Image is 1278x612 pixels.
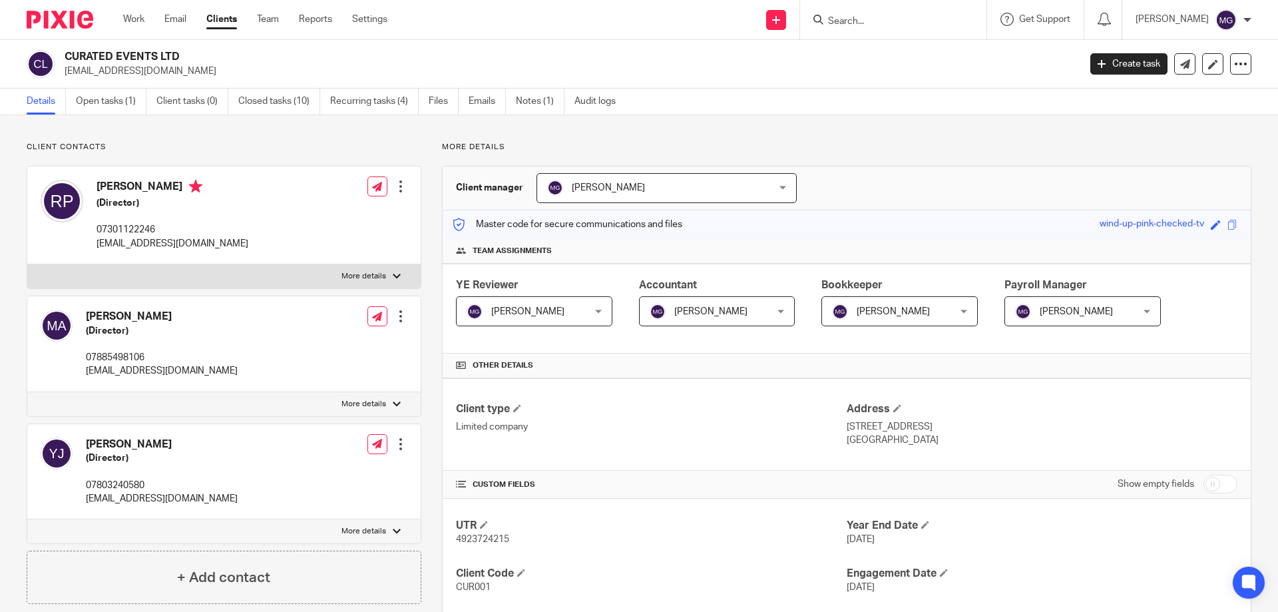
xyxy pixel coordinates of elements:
span: [PERSON_NAME] [572,183,645,192]
span: CUR001 [456,583,491,592]
h5: (Director) [86,452,238,465]
h4: [PERSON_NAME] [97,180,248,196]
img: svg%3E [1215,9,1237,31]
p: More details [341,526,386,537]
a: Work [123,13,144,26]
p: [PERSON_NAME] [1136,13,1209,26]
img: svg%3E [547,180,563,196]
p: Client contacts [27,142,421,153]
p: 07803240580 [86,479,238,492]
a: Recurring tasks (4) [330,89,419,115]
h4: + Add contact [177,567,270,588]
p: Limited company [456,420,847,434]
h4: UTR [456,519,847,533]
a: Open tasks (1) [76,89,146,115]
h2: CURATED EVENTS LTD [65,50,869,64]
p: More details [442,142,1251,153]
a: Closed tasks (10) [238,89,320,115]
span: Other details [473,360,533,371]
h4: Engagement Date [847,567,1237,581]
h4: [PERSON_NAME] [86,438,238,452]
p: Master code for secure communications and files [453,218,682,231]
a: Details [27,89,66,115]
a: Email [164,13,186,26]
span: [DATE] [847,535,875,544]
span: 4923724215 [456,535,509,544]
p: [EMAIL_ADDRESS][DOMAIN_NAME] [86,364,238,378]
img: svg%3E [41,438,73,469]
h4: Client type [456,402,847,416]
span: Bookkeeper [821,280,883,290]
span: YE Reviewer [456,280,519,290]
span: Team assignments [473,246,552,256]
h4: CUSTOM FIELDS [456,479,847,490]
p: [STREET_ADDRESS] [847,420,1237,434]
img: svg%3E [467,304,483,320]
p: 07301122246 [97,223,248,236]
h4: Year End Date [847,519,1237,533]
p: [GEOGRAPHIC_DATA] [847,434,1237,447]
a: Notes (1) [516,89,564,115]
input: Search [827,16,947,28]
img: svg%3E [41,180,83,222]
a: Client tasks (0) [156,89,228,115]
h3: Client manager [456,181,523,194]
a: Team [257,13,279,26]
a: Reports [299,13,332,26]
img: svg%3E [1015,304,1031,320]
a: Emails [469,89,506,115]
span: Payroll Manager [1004,280,1087,290]
h4: [PERSON_NAME] [86,310,238,324]
p: [EMAIL_ADDRESS][DOMAIN_NAME] [86,492,238,505]
span: [PERSON_NAME] [674,307,747,316]
span: [DATE] [847,583,875,592]
h4: Address [847,402,1237,416]
a: Clients [206,13,237,26]
p: [EMAIL_ADDRESS][DOMAIN_NAME] [97,237,248,250]
img: svg%3E [832,304,848,320]
img: svg%3E [41,310,73,342]
span: [PERSON_NAME] [857,307,930,316]
img: Pixie [27,11,93,29]
h4: Client Code [456,567,847,581]
div: wind-up-pink-checked-tv [1100,217,1204,232]
a: Audit logs [574,89,626,115]
p: More details [341,399,386,410]
p: More details [341,271,386,282]
h5: (Director) [97,196,248,210]
a: Create task [1090,53,1168,75]
h5: (Director) [86,324,238,338]
span: Accountant [639,280,697,290]
span: [PERSON_NAME] [1040,307,1113,316]
label: Show empty fields [1118,477,1194,491]
span: Get Support [1019,15,1070,24]
a: Files [429,89,459,115]
img: svg%3E [27,50,55,78]
p: [EMAIL_ADDRESS][DOMAIN_NAME] [65,65,1070,78]
a: Settings [352,13,387,26]
img: svg%3E [650,304,666,320]
i: Primary [189,180,202,193]
span: [PERSON_NAME] [491,307,564,316]
p: 07885498106 [86,351,238,364]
